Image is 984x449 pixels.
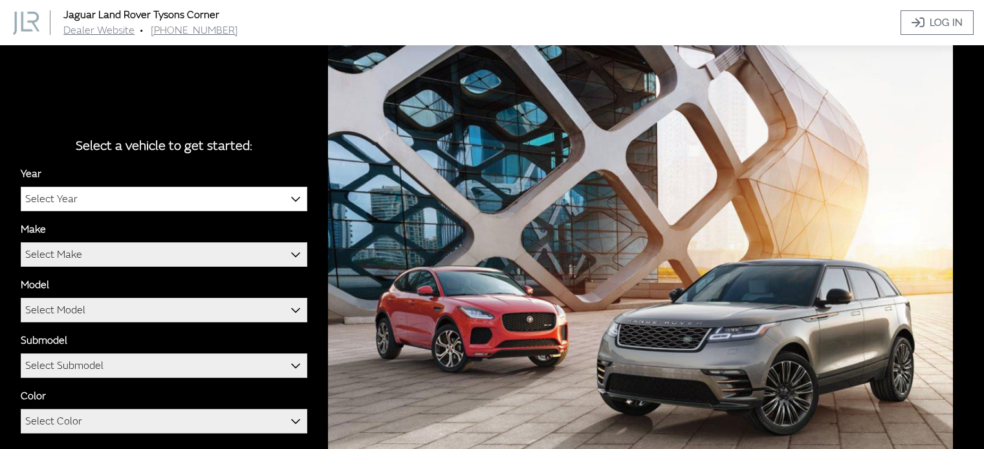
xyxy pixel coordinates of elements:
a: [PHONE_NUMBER] [151,24,238,37]
span: Select Submodel [25,354,104,377]
label: Make [21,222,46,237]
img: Dashboard [13,12,39,35]
span: Select Year [21,187,307,211]
a: Dealer Website [63,24,135,37]
label: Year [21,166,41,182]
label: Color [21,388,46,404]
span: Select Model [21,298,307,322]
span: Select Year [21,187,307,211]
a: Jaguar Land Rover Tysons Corner logo [13,10,61,34]
span: Select Model [21,298,307,322]
span: Select Submodel [21,354,307,377]
div: Select a vehicle to get started: [21,136,307,156]
span: Select Make [21,242,307,267]
span: Select Year [25,187,78,211]
span: Select Model [25,298,85,322]
span: Select Color [25,410,82,433]
a: Jaguar Land Rover Tysons Corner [63,8,219,21]
span: Select Make [25,243,82,266]
span: Select Color [21,409,307,433]
span: • [140,24,143,37]
span: Select Make [21,243,307,266]
label: Submodel [21,333,67,348]
span: Select Color [21,410,307,433]
label: Model [21,277,49,293]
span: Log In [930,15,963,30]
a: Log In [901,10,974,35]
